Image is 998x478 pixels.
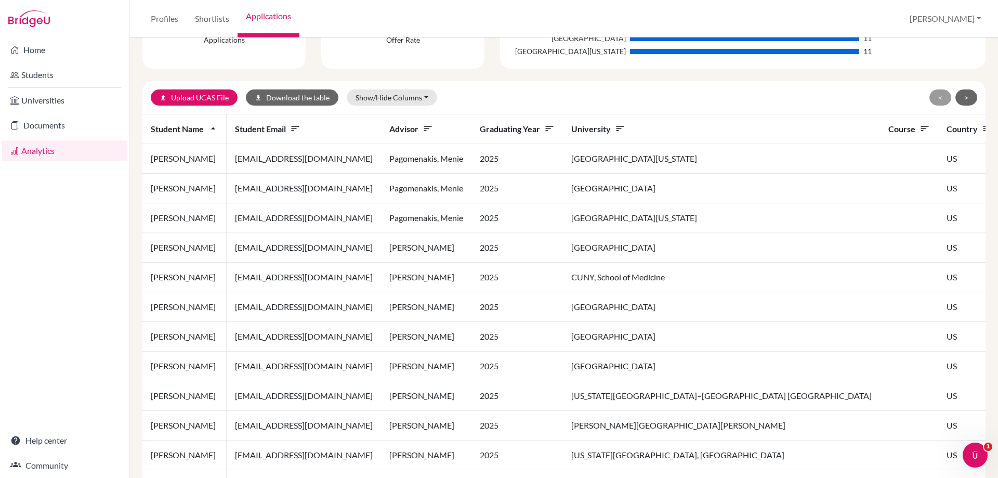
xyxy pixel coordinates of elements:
[290,123,300,134] i: sort
[863,33,872,44] div: 11
[389,124,433,134] span: Advisor
[480,124,555,134] span: Graduating year
[905,9,986,29] button: [PERSON_NAME]
[227,441,381,470] td: [EMAIL_ADDRESS][DOMAIN_NAME]
[142,322,227,352] td: [PERSON_NAME]
[563,352,880,381] td: [GEOGRAPHIC_DATA]
[508,46,625,57] div: [GEOGRAPHIC_DATA][US_STATE]
[963,443,988,468] iframe: Intercom live chat
[2,40,127,60] a: Home
[227,381,381,411] td: [EMAIL_ADDRESS][DOMAIN_NAME]
[563,322,880,352] td: [GEOGRAPHIC_DATA]
[142,233,227,263] td: [PERSON_NAME]
[508,33,625,44] div: [GEOGRAPHIC_DATA]
[563,263,880,292] td: CUNY, School of Medicine
[151,89,238,106] a: uploadUpload UCAS File
[381,292,471,322] td: [PERSON_NAME]
[347,89,437,106] button: Show/Hide Columns
[227,352,381,381] td: [EMAIL_ADDRESS][DOMAIN_NAME]
[2,115,127,136] a: Documents
[381,411,471,441] td: [PERSON_NAME]
[381,381,471,411] td: [PERSON_NAME]
[382,34,424,45] div: Offer rate
[227,144,381,174] td: [EMAIL_ADDRESS][DOMAIN_NAME]
[888,124,930,134] span: Course
[929,89,951,106] button: <
[8,10,50,27] img: Bridge-U
[563,441,880,470] td: [US_STATE][GEOGRAPHIC_DATA], [GEOGRAPHIC_DATA]
[982,123,992,134] i: sort
[2,90,127,111] a: Universities
[2,64,127,85] a: Students
[920,123,930,134] i: sort
[142,203,227,233] td: [PERSON_NAME]
[381,144,471,174] td: Pagomenakis, Menie
[227,203,381,233] td: [EMAIL_ADDRESS][DOMAIN_NAME]
[471,174,563,203] td: 2025
[142,352,227,381] td: [PERSON_NAME]
[471,263,563,292] td: 2025
[471,233,563,263] td: 2025
[471,203,563,233] td: 2025
[863,46,872,57] div: 11
[563,411,880,441] td: [PERSON_NAME][GEOGRAPHIC_DATA][PERSON_NAME]
[227,174,381,203] td: [EMAIL_ADDRESS][DOMAIN_NAME]
[563,292,880,322] td: [GEOGRAPHIC_DATA]
[563,233,880,263] td: [GEOGRAPHIC_DATA]
[142,411,227,441] td: [PERSON_NAME]
[381,441,471,470] td: [PERSON_NAME]
[142,441,227,470] td: [PERSON_NAME]
[160,94,167,101] i: upload
[142,263,227,292] td: [PERSON_NAME]
[142,381,227,411] td: [PERSON_NAME]
[471,441,563,470] td: 2025
[423,123,433,134] i: sort
[2,430,127,451] a: Help center
[227,263,381,292] td: [EMAIL_ADDRESS][DOMAIN_NAME]
[471,352,563,381] td: 2025
[471,322,563,352] td: 2025
[381,203,471,233] td: Pagomenakis, Menie
[235,124,300,134] span: Student email
[544,123,555,134] i: sort
[563,203,880,233] td: [GEOGRAPHIC_DATA][US_STATE]
[204,34,245,45] div: Applications
[151,124,218,134] span: Student name
[381,174,471,203] td: Pagomenakis, Menie
[381,322,471,352] td: [PERSON_NAME]
[227,292,381,322] td: [EMAIL_ADDRESS][DOMAIN_NAME]
[955,89,977,106] button: >
[246,89,338,106] button: downloadDownload the table
[563,174,880,203] td: [GEOGRAPHIC_DATA]
[2,455,127,476] a: Community
[563,381,880,411] td: [US_STATE][GEOGRAPHIC_DATA]–[GEOGRAPHIC_DATA] [GEOGRAPHIC_DATA]
[227,233,381,263] td: [EMAIL_ADDRESS][DOMAIN_NAME]
[227,322,381,352] td: [EMAIL_ADDRESS][DOMAIN_NAME]
[255,94,262,101] i: download
[142,174,227,203] td: [PERSON_NAME]
[227,411,381,441] td: [EMAIL_ADDRESS][DOMAIN_NAME]
[142,144,227,174] td: [PERSON_NAME]
[571,124,625,134] span: University
[947,124,992,134] span: Country
[563,144,880,174] td: [GEOGRAPHIC_DATA][US_STATE]
[2,140,127,161] a: Analytics
[381,352,471,381] td: [PERSON_NAME]
[984,443,992,451] span: 1
[471,292,563,322] td: 2025
[471,411,563,441] td: 2025
[381,233,471,263] td: [PERSON_NAME]
[615,123,625,134] i: sort
[208,123,218,134] i: arrow_drop_up
[381,263,471,292] td: [PERSON_NAME]
[471,144,563,174] td: 2025
[142,292,227,322] td: [PERSON_NAME]
[471,381,563,411] td: 2025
